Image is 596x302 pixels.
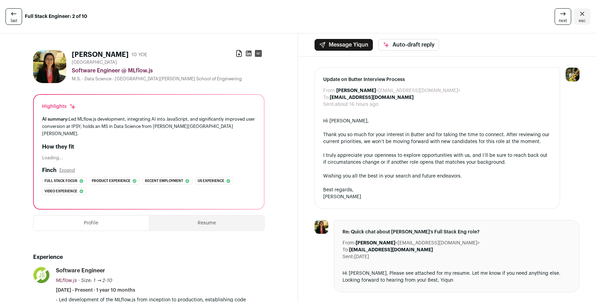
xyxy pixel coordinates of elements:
button: Message Yiqun [315,39,373,51]
div: M.S. - Data Science - [GEOGRAPHIC_DATA][PERSON_NAME] School of Engineering [72,76,265,82]
div: [PERSON_NAME] [323,193,552,200]
b: [EMAIL_ADDRESS][DOMAIN_NAME] [330,95,414,100]
span: Full stack focus [44,178,77,184]
button: Resume [149,215,265,231]
h1: [PERSON_NAME] [72,50,129,60]
b: [EMAIL_ADDRESS][DOMAIN_NAME] [349,248,433,252]
div: Highlights [42,103,76,110]
dt: To: [342,246,349,253]
div: Best regards, [323,187,552,193]
a: Close [574,8,590,25]
dt: To: [323,94,330,101]
dt: From: [342,240,356,246]
strong: Full Stack Engineer: 2 of 10 [25,13,87,20]
span: [DATE] - Present · 1 year 10 months [56,287,135,294]
span: Update on Butter Interview Process [323,76,552,83]
div: Loading... [42,155,256,161]
dd: about 16 hours ago [335,101,378,108]
b: [PERSON_NAME] [356,241,395,245]
span: Video experience [44,188,77,195]
button: Profile [33,215,149,231]
span: last [11,18,17,23]
a: next [555,8,571,25]
h2: Experience [33,253,265,261]
div: Hi [PERSON_NAME], [323,118,552,124]
div: Led MLflow.js development, integrating AI into JavaScript, and significantly improved user conver... [42,115,256,137]
span: Recent employment [145,178,183,184]
dd: <[EMAIL_ADDRESS][DOMAIN_NAME]> [336,87,460,94]
dd: [DATE] [354,253,369,260]
img: 574f3e5220c79d88f03d60327e9bf88f48d01142729760a146fabbebb9472baa [33,50,66,83]
span: [GEOGRAPHIC_DATA] [72,60,117,65]
button: Expand [59,168,75,173]
dt: From: [323,87,336,94]
div: Wishing you all the best in your search and future endeavors. [323,173,552,180]
img: 6689865-medium_jpg [566,68,579,81]
span: Re: Quick chat about [PERSON_NAME]'s Full Stack Eng role? [342,229,571,235]
div: Software Engineer @ MLflow.js [72,67,265,75]
img: 4a7baba6b27d2e2ae20ca9062c108c92fbf5508ce9c839fe57e144aef8678894.jpg [33,267,49,283]
h2: Finch [42,166,57,174]
span: next [559,18,567,23]
span: Product experience [92,178,130,184]
h2: How they fit [42,143,256,151]
div: Thank you so much for your interest in Butter and for taking the time to connect. After reviewing... [323,131,552,145]
dt: Sent: [323,101,335,108]
div: 10 YOE [131,51,147,58]
span: esc [579,18,586,23]
dt: Sent: [342,253,354,260]
div: I truly appreciate your openness to explore opportunities with us, and I’ll be sure to reach back... [323,152,552,166]
dd: <[EMAIL_ADDRESS][DOMAIN_NAME]> [356,240,480,246]
span: Us experience [198,178,224,184]
b: [PERSON_NAME] [336,88,376,93]
img: 574f3e5220c79d88f03d60327e9bf88f48d01142729760a146fabbebb9472baa [315,220,328,234]
a: last [6,8,22,25]
button: Auto-draft reply [378,39,439,51]
span: · Size: 1 → 2-10 [78,278,112,283]
span: MLflow.js [56,278,77,283]
div: Hi [PERSON_NAME], Please see attached for my resume. Let me know if you need anything else. Looki... [342,270,571,284]
div: Software Engineer [56,267,105,274]
span: AI summary: [42,117,69,121]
